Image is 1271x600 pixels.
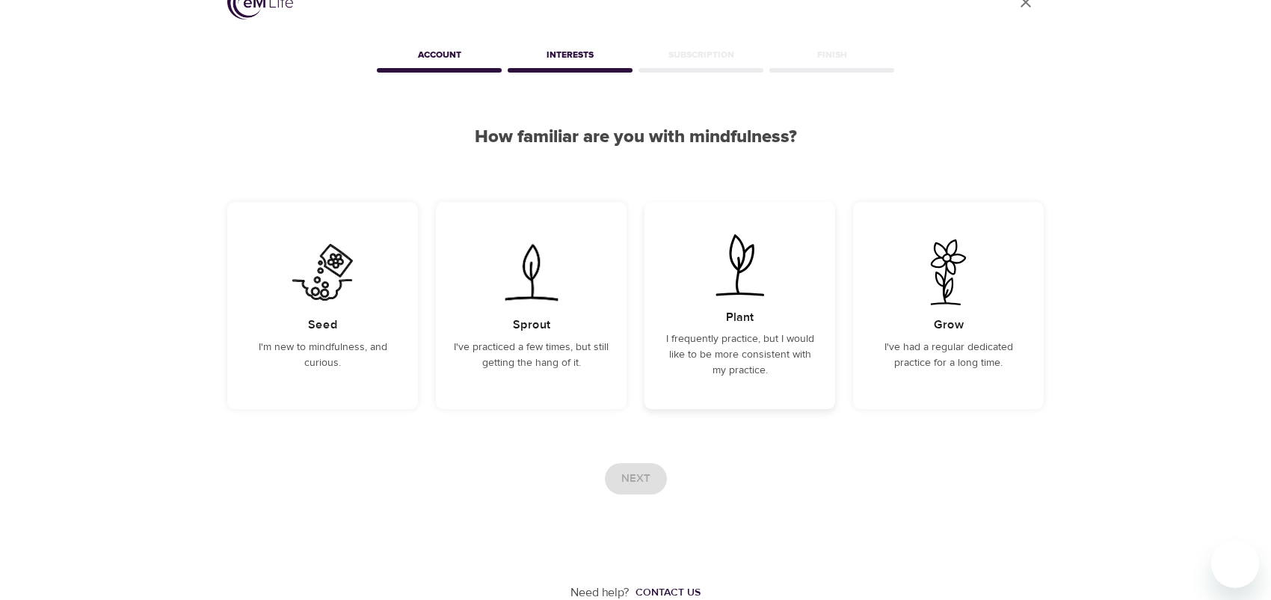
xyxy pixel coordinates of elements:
[227,202,418,409] div: I'm new to mindfulness, and curious.SeedI'm new to mindfulness, and curious.
[934,317,964,333] h5: Grow
[513,317,550,333] h5: Sprout
[702,232,778,298] img: I frequently practice, but I would like to be more consistent with my practice.
[911,239,986,305] img: I've had a regular dedicated practice for a long time.
[308,317,338,333] h5: Seed
[644,202,835,409] div: I frequently practice, but I would like to be more consistent with my practice.PlantI frequently ...
[635,585,701,600] div: Contact us
[853,202,1044,409] div: I've had a regular dedicated practice for a long time.GrowI've had a regular dedicated practice f...
[285,239,360,305] img: I'm new to mindfulness, and curious.
[630,585,701,600] a: Contact us
[662,331,817,379] p: I frequently practice, but I would like to be more consistent with my practice.
[726,310,754,325] h5: Plant
[493,239,569,305] img: I've practiced a few times, but still getting the hang of it.
[245,340,400,371] p: I'm new to mindfulness, and curious.
[454,340,609,371] p: I've practiced a few times, but still getting the hang of it.
[227,126,1044,148] h2: How familiar are you with mindfulness?
[1211,540,1259,588] iframe: Button to launch messaging window
[436,202,627,409] div: I've practiced a few times, but still getting the hang of it.SproutI've practiced a few times, bu...
[871,340,1026,371] p: I've had a regular dedicated practice for a long time.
